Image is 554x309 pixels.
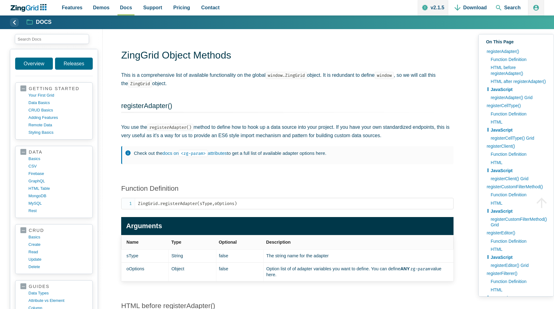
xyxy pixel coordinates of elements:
[20,86,87,92] a: getting started
[15,58,53,70] a: Overview
[173,3,190,12] span: Pricing
[216,235,263,249] th: Optional
[20,228,87,233] a: crud
[488,245,549,253] a: HTML
[121,102,172,110] a: registerAdapter()
[28,241,87,248] a: create
[143,3,162,12] span: Support
[169,235,216,249] th: Type
[375,72,394,79] code: window
[169,249,216,262] td: String
[28,121,87,129] a: remote data
[488,237,549,245] a: Function Definition
[28,163,87,170] a: CSV
[488,110,549,118] a: Function Definition
[266,72,307,79] code: window.ZingGrid
[488,77,549,85] a: HTML after registerAdapter()
[179,150,208,157] code: <zg-param>
[93,3,109,12] span: Demos
[121,235,169,249] th: Name
[488,191,549,199] a: Function Definition
[488,199,549,207] a: HTML
[488,207,549,215] a: JavaScript
[488,126,549,134] a: JavaScript
[28,263,87,271] a: delete
[28,177,87,185] a: GraphQL
[488,215,549,229] a: registerCustomFilterMethod() Grid
[10,4,50,12] a: ZingChart Logo. Click to return to the homepage
[410,266,431,272] code: zg-param
[484,47,549,55] a: registerAdapter()
[234,201,237,206] span: )
[121,71,454,88] p: This is a comprehensive list of available functionality on the global object. It is redundant to ...
[128,80,152,87] code: ZingGrid
[20,284,87,289] a: guides
[488,63,549,77] a: HTML before registerAdapter()
[28,233,87,241] a: basics
[62,3,83,12] span: Features
[28,200,87,207] a: MySQL
[36,20,52,25] strong: Docs
[488,175,549,183] a: registerClient() Grid
[264,262,454,281] td: Option list of of adapter variables you want to define. You can define value here.
[134,149,447,157] p: Check out the to get a full list of available adapter options here.
[28,248,87,256] a: read
[138,200,453,207] code: ZingGrid sType oOptions
[488,118,549,126] a: HTML
[121,185,178,192] a: Function Definition
[121,262,169,281] td: oOptions
[484,102,549,110] a: registerCellType()
[264,249,454,262] td: The string name for the adapter
[28,155,87,163] a: basics
[488,85,549,94] a: JavaScript
[484,183,549,191] a: registerCustomFilterMethod()
[163,150,227,156] a: docs on<zg-param>attributes
[264,235,454,249] th: Description
[28,192,87,200] a: MongoDB
[169,262,216,281] td: Object
[121,123,454,140] p: You use the method to define how to hook up a data source into your project. If you have your own...
[27,19,52,26] a: Docs
[28,207,87,215] a: rest
[488,94,549,102] a: registerAdapter() Grid
[488,167,549,175] a: JavaScript
[484,229,549,237] a: registerEditor()
[120,3,132,12] span: Docs
[488,150,549,158] a: Function Definition
[488,277,549,285] a: Function Definition
[28,256,87,263] a: update
[484,142,549,150] a: registerClient()
[488,55,549,63] a: Function Definition
[28,129,87,136] a: styling basics
[121,217,454,235] caption: Arguments
[55,58,93,70] a: Releases
[488,286,549,294] a: HTML
[28,107,87,114] a: CRUD basics
[201,3,220,12] span: Contact
[28,170,87,177] a: firebase
[488,253,549,261] a: JavaScript
[28,92,87,99] a: your first grid
[488,159,549,167] a: HTML
[28,289,87,297] a: data types
[216,262,263,281] td: false
[121,249,169,262] td: sType
[28,185,87,192] a: HTML table
[28,114,87,121] a: adding features
[158,201,160,206] span: .
[160,201,197,206] span: registerAdapter
[216,249,263,262] td: false
[197,201,200,206] span: (
[20,149,87,155] a: data
[147,124,194,131] code: registerAdapter()
[488,294,549,302] a: Javascript
[488,134,549,142] a: registerCellType() Grid
[484,269,549,277] a: registerFilterer()
[28,99,87,107] a: data basics
[212,201,215,206] span: ,
[28,297,87,304] a: Attribute vs Element
[121,49,454,63] h1: ZingGrid Object Methods
[400,266,410,271] b: ANY
[488,261,549,269] a: registerEditor() Grid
